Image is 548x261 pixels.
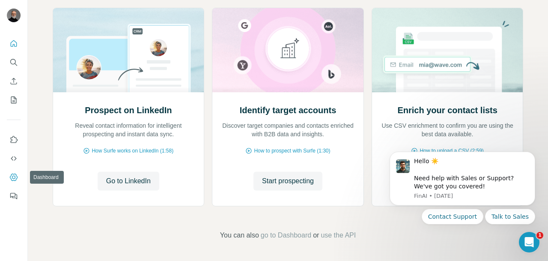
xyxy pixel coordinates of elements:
[519,232,539,252] iframe: Intercom live chat
[253,172,322,191] button: Start prospecting
[377,141,548,257] iframe: Intercom notifications message
[7,132,21,147] button: Use Surfe on LinkedIn
[254,147,330,155] span: How to prospect with Surfe (1:30)
[262,176,314,186] span: Start prospecting
[7,55,21,70] button: Search
[106,176,151,186] span: Go to LinkedIn
[7,36,21,51] button: Quick start
[7,170,21,185] button: Dashboard
[220,230,259,240] span: You can also
[7,9,21,22] img: Avatar
[536,232,543,239] span: 1
[92,147,173,155] span: How Surfe works on LinkedIn (1:58)
[7,92,21,108] button: My lists
[261,230,311,240] button: go to Dashboard
[372,8,524,92] img: Enrich your contact lists
[321,230,356,240] button: use the API
[381,121,515,138] p: Use CSV enrichment to confirm you are using the best data available.
[212,8,364,92] img: Identify target accounts
[53,8,205,92] img: Prospect on LinkedIn
[62,121,196,138] p: Reveal contact information for intelligent prospecting and instant data sync.
[397,104,497,116] h2: Enrich your contact lists
[240,104,337,116] h2: Identify target accounts
[221,121,355,138] p: Discover target companies and contacts enriched with B2B data and insights.
[7,188,21,204] button: Feedback
[98,172,159,191] button: Go to LinkedIn
[7,73,21,89] button: Enrich CSV
[85,104,172,116] h2: Prospect on LinkedIn
[7,151,21,166] button: Use Surfe API
[313,230,319,240] span: or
